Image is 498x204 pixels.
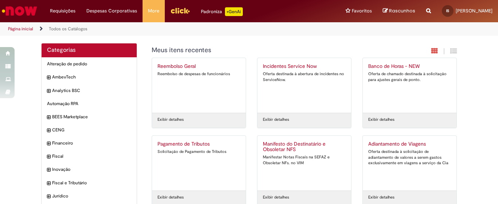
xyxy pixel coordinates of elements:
[42,176,137,190] div: expandir categoria Fiscal e Tributário Fiscal e Tributário
[225,7,243,16] p: +GenAi
[50,7,75,15] span: Requisições
[52,193,131,199] span: Jurídico
[47,127,50,134] i: expandir categoria CENG
[47,114,50,121] i: expandir categoria BEES Marketplace
[49,26,87,32] a: Todos os Catálogos
[42,84,137,97] div: expandir categoria Analytics BSC Analytics BSC
[8,26,33,32] a: Página inicial
[47,47,131,54] h2: Categorias
[47,166,50,174] i: expandir categoria Inovação
[42,150,137,163] div: expandir categoria Fiscal Fiscal
[52,114,131,120] span: BEES Marketplace
[263,195,289,200] a: Exibir detalhes
[383,8,415,15] a: Rascunhos
[42,70,137,84] div: expandir categoria AmbevTech AmbevTech
[86,7,137,15] span: Despesas Corporativas
[42,189,137,203] div: expandir categoria Jurídico Jurídico
[257,136,351,190] a: Manifesto do Destinatário e Obsoletar NFS Manifestar Notas Fiscais na SEFAZ e Obsoletar NFs. no VIM
[363,136,456,190] a: Adiantamento de Viagens Oferta destinada à solicitação de adiantamento de valores a serem gastos ...
[52,88,131,94] span: Analytics BSC
[368,63,451,69] h2: Banco de Horas - NEW
[368,71,451,82] div: Oferta de chamado destinada à solicitação para ajustes gerais de ponto.
[368,149,451,166] div: Oferta destinada à solicitação de adiantamento de valores a serem gastos exclusivamente em viagen...
[42,110,137,124] div: expandir categoria BEES Marketplace BEES Marketplace
[263,71,346,82] div: Oferta destinada à abertura de incidentes no ServiceNow.
[47,88,50,95] i: expandir categoria Analytics BSC
[52,180,131,186] span: Fiscal e Tributário
[52,74,131,80] span: AmbevTech
[52,166,131,173] span: Inovação
[42,123,137,137] div: expandir categoria CENG CENG
[52,140,131,146] span: Financeiro
[52,153,131,159] span: Fiscal
[443,47,445,55] span: |
[363,58,456,113] a: Banco de Horas - NEW Oferta de chamado destinada à solicitação para ajustes gerais de ponto.
[52,127,131,133] span: CENG
[446,8,449,13] span: IS
[148,7,159,15] span: More
[170,5,190,16] img: click_logo_yellow_360x200.png
[263,117,289,123] a: Exibir detalhes
[152,136,246,190] a: Pagamento de Tributos Solicitação de Pagamento de Tributos
[257,58,351,113] a: Incidentes Service Now Oferta destinada à abertura de incidentes no ServiceNow.
[5,22,327,36] ul: Trilhas de página
[157,117,184,123] a: Exibir detalhes
[157,63,240,69] h2: Reembolso Geral
[42,163,137,176] div: expandir categoria Inovação Inovação
[368,141,451,147] h2: Adiantamento de Viagens
[42,97,137,111] div: Automação RPA
[42,57,137,71] div: Alteração de pedido
[1,4,38,18] img: ServiceNow
[47,180,50,187] i: expandir categoria Fiscal e Tributário
[450,47,457,54] i: Exibição de grade
[389,7,415,14] span: Rascunhos
[152,58,246,113] a: Reembolso Geral Reembolso de despesas de funcionários
[263,154,346,166] div: Manifestar Notas Fiscais na SEFAZ e Obsoletar NFs. no VIM
[456,8,493,14] span: [PERSON_NAME]
[368,117,394,123] a: Exibir detalhes
[47,101,131,107] span: Automação RPA
[47,61,131,67] span: Alteração de pedido
[157,195,184,200] a: Exibir detalhes
[263,63,346,69] h2: Incidentes Service Now
[157,141,240,147] h2: Pagamento de Tributos
[157,149,240,155] div: Solicitação de Pagamento de Tributos
[47,153,50,161] i: expandir categoria Fiscal
[47,193,50,200] i: expandir categoria Jurídico
[201,7,243,16] div: Padroniza
[47,74,50,81] i: expandir categoria AmbevTech
[352,7,372,15] span: Favoritos
[152,47,378,54] h1: {"description":"","title":"Meus itens recentes"} Categoria
[42,136,137,150] div: expandir categoria Financeiro Financeiro
[263,141,346,153] h2: Manifesto do Destinatário e Obsoletar NFS
[47,140,50,147] i: expandir categoria Financeiro
[431,47,438,54] i: Exibição em cartão
[368,195,394,200] a: Exibir detalhes
[157,71,240,77] div: Reembolso de despesas de funcionários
